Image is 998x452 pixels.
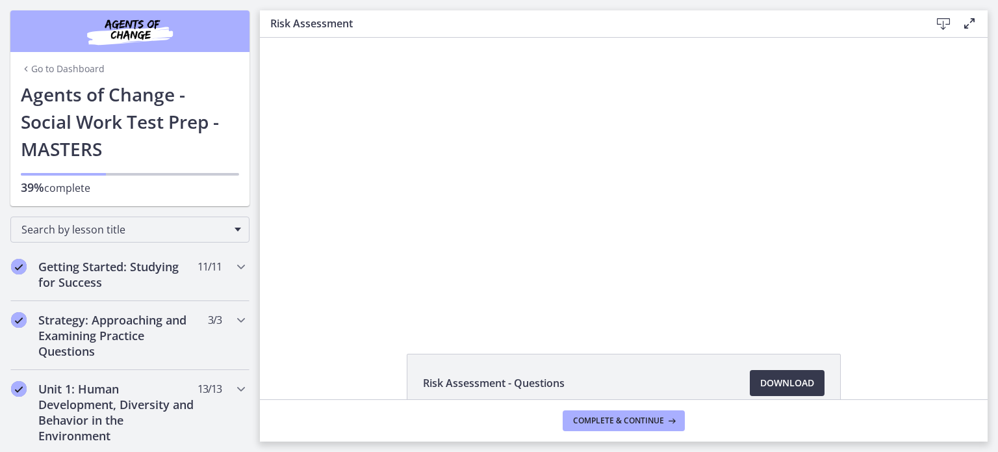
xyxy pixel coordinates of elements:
span: Complete & continue [573,416,664,426]
button: Complete & continue [563,410,685,431]
span: 11 / 11 [198,259,222,274]
i: Completed [11,259,27,274]
i: Completed [11,312,27,328]
span: Search by lesson title [21,222,228,237]
h1: Agents of Change - Social Work Test Prep - MASTERS [21,81,239,163]
div: Search by lesson title [10,217,249,243]
img: Agents of Change [52,16,208,47]
a: Go to Dashboard [21,62,105,75]
iframe: Video Lesson [260,38,988,324]
span: Download [760,375,814,391]
h2: Strategy: Approaching and Examining Practice Questions [38,312,197,359]
i: Completed [11,381,27,397]
a: Download [750,370,825,396]
h3: Risk Assessment [270,16,910,31]
span: 3 / 3 [208,312,222,328]
h2: Unit 1: Human Development, Diversity and Behavior in the Environment [38,381,197,444]
p: complete [21,179,239,196]
h2: Getting Started: Studying for Success [38,259,197,290]
span: 13 / 13 [198,381,222,397]
span: 39% [21,179,44,195]
span: Risk Assessment - Questions [423,375,565,391]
